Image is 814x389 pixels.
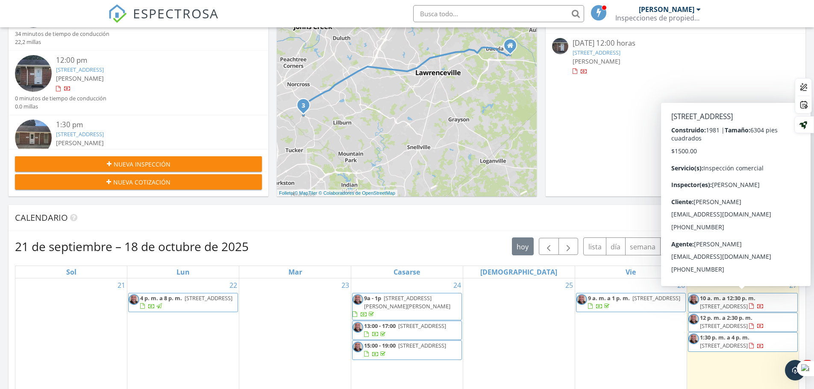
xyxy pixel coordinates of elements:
[56,55,87,65] font: 12:00 pm
[56,139,104,147] font: [PERSON_NAME]
[15,102,38,110] font: 0.0 millas
[700,294,755,302] font: 10 a. m. a 12:30 p. m.
[185,294,232,302] font: [STREET_ADDRESS]
[785,360,805,380] iframe: Chat en vivo de Intercom
[394,267,420,277] font: Casarse
[804,360,811,366] font: 10
[688,332,798,351] a: 1:30 p. m. a 4 p. m. [STREET_ADDRESS]
[737,242,771,252] font: 4 semanas
[611,242,620,252] font: día
[615,14,701,22] div: Inspecciones de propiedad Colossus, LLC
[624,266,638,278] a: Viernes
[688,294,699,305] img: victor_profile.jpeg
[588,242,602,252] font: lista
[453,281,461,290] font: 24
[279,190,293,196] font: Folleto
[352,321,462,340] a: 13:00 - 17:00 [STREET_ADDRESS]
[573,49,620,56] font: [STREET_ADDRESS]
[228,278,239,292] a: Ir al 22 de septiembre de 2025
[353,294,450,318] a: 9a - 1p [STREET_ADDRESS][PERSON_NAME][PERSON_NAME]
[56,130,104,138] font: [STREET_ADDRESS]
[576,293,686,312] a: 9 a. m. a 1 p. m. [STREET_ADDRESS]
[398,322,446,330] font: [STREET_ADDRESS]
[140,294,232,310] a: 4 p. m. a 8 p. m. [STREET_ADDRESS]
[398,342,446,349] font: [STREET_ADDRESS]
[479,266,559,278] a: Jueves
[352,293,462,321] a: 9a - 1p [STREET_ADDRESS][PERSON_NAME][PERSON_NAME]
[729,267,757,277] font: Se sentó
[576,294,587,305] img: victor_profile.jpeg
[56,120,83,129] font: 1:30 pm
[15,120,262,175] a: 1:30 pm [STREET_ADDRESS] [PERSON_NAME] 0 minutos de tiempo de conducción 0.0 millas
[113,178,170,186] font: Nueva cotización
[341,281,349,290] font: 23
[352,340,462,360] a: 15:00 - 19:00 [STREET_ADDRESS]
[700,322,748,330] font: [STREET_ADDRESS]
[116,278,127,292] a: Ir al 21 de septiembre de 2025
[15,55,262,111] a: 12:00 pm [STREET_ADDRESS] [PERSON_NAME] 0 minutos de tiempo de conducción 0.0 millas
[452,278,463,292] a: Ir al 24 de septiembre de 2025
[128,293,238,312] a: 4 p. m. a 8 p. m. [STREET_ADDRESS]
[700,294,764,310] a: 10 a. m. a 12:30 p. m. [STREET_ADDRESS]
[15,30,109,38] font: 34 minutos de tiempo de conducción
[353,322,363,333] img: victor_profile.jpeg
[353,294,363,305] img: victor_profile.jpeg
[588,294,630,302] font: 9 a. m. a 1 p. m.
[364,322,446,338] a: 13:00 - 17:00 [STREET_ADDRESS]
[303,105,309,110] div: 6267 Oakwood Cir NW, Norcross, GA 30093
[175,266,191,278] a: Lunes
[413,5,584,22] input: Busca todo...
[700,333,749,341] font: 1:30 p. m. a 4 p. m.
[15,156,262,172] button: Nueva inspección
[15,55,52,92] img: 9574193%2Freports%2F2195e7eb-bb82-485f-95b2-fe140acf7e4f%2Fcover_photos%2FbjsLm0XpXbNDpFgUtygu%2F...
[340,278,351,292] a: Ir al 23 de septiembre de 2025
[732,237,776,255] button: 4 semanas
[392,266,422,278] a: Miércoles
[15,212,68,223] font: Calendario
[700,314,752,322] font: 12 p. m. a 2:30 p. m.
[517,242,529,252] font: hoy
[229,281,237,290] font: 22
[66,267,76,277] font: Sol
[15,38,41,46] font: 22,2 millas
[108,12,219,29] a: ESPECTROSA
[108,4,127,23] img: El mejor software de inspección de viviendas: Spectora
[114,160,170,168] font: Nueva inspección
[630,242,655,252] font: semana
[319,190,395,196] a: © Colaboradores de OpenStreetMap
[606,237,626,255] button: día
[781,242,794,252] font: mes
[65,266,78,278] a: Domingo
[632,294,680,302] font: [STREET_ADDRESS]
[56,74,104,82] font: [PERSON_NAME]
[789,281,797,290] font: 27
[293,190,294,196] font: |
[583,237,606,255] button: lista
[788,278,799,292] a: Ir al 27 de septiembre de 2025
[558,238,579,255] button: Próximo
[700,314,764,330] a: 12 p. m. a 2:30 p. m. [STREET_ADDRESS]
[364,322,396,330] font: 13:00 - 17:00
[364,342,396,349] font: 15:00 - 19:00
[552,38,799,76] a: [DATE] 12:00 horas [STREET_ADDRESS] [PERSON_NAME]
[660,237,732,255] button: semana de calorías
[688,293,798,312] a: 10 a. m. a 12:30 p. m. [STREET_ADDRESS]
[700,342,748,349] font: [STREET_ADDRESS]
[573,57,620,65] font: [PERSON_NAME]
[665,242,727,252] font: semana de calorías
[688,314,699,325] img: victor_profile.jpeg
[287,266,304,278] a: Martes
[294,190,317,196] a: © MapTiler
[727,266,759,278] a: Sábado
[626,267,636,277] font: Vie
[288,267,302,277] font: Mar
[512,237,534,255] button: hoy
[176,267,190,277] font: Lun
[510,45,515,50] div: 2814 Porches Ln, Dacula, GA 30019
[539,238,559,255] button: Anterior
[588,294,680,310] a: 9 a. m. a 1 p. m. [STREET_ADDRESS]
[639,5,694,14] font: [PERSON_NAME]
[573,38,635,48] font: [DATE] 12:00 horas
[140,294,182,302] font: 4 p. m. a 8 p. m.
